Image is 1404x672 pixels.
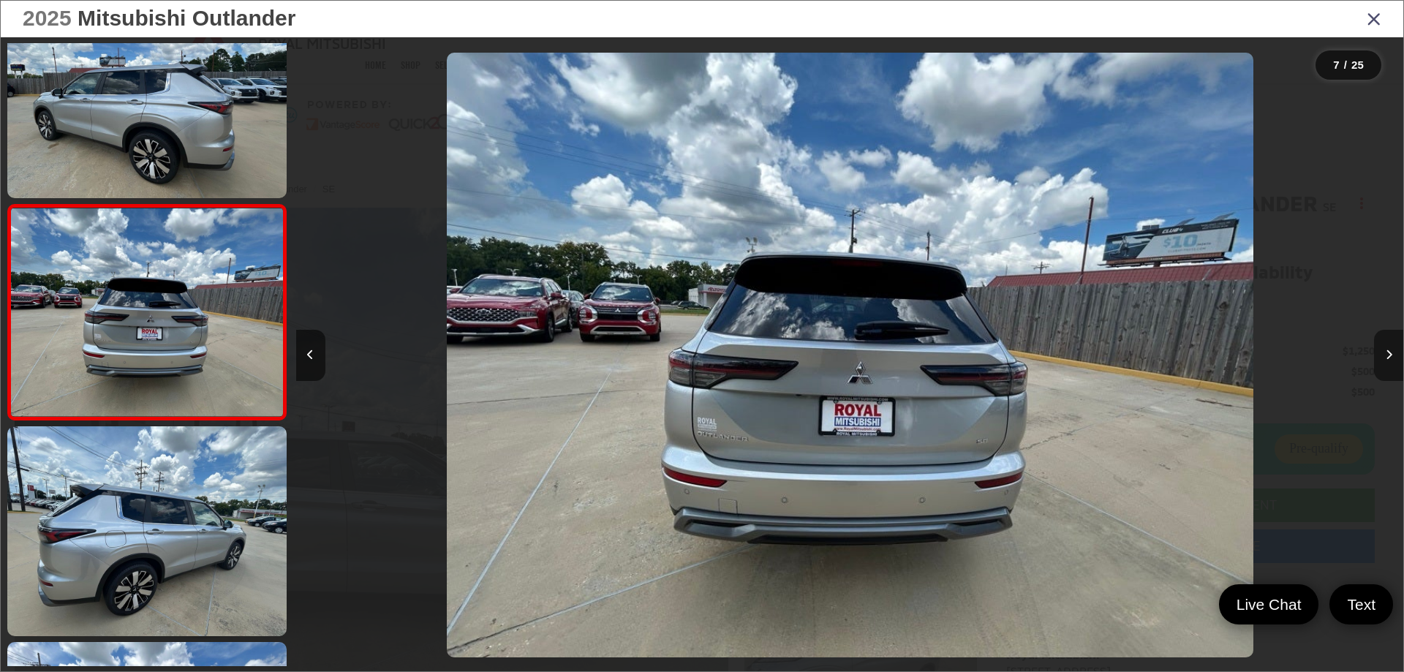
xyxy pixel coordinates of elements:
img: 2025 Mitsubishi Outlander SE [8,208,285,416]
img: 2025 Mitsubishi Outlander SE [447,53,1253,657]
span: Live Chat [1229,594,1309,614]
span: 2025 [23,6,72,30]
img: 2025 Mitsubishi Outlander SE [4,424,289,638]
a: Live Chat [1219,584,1319,624]
span: 25 [1351,58,1364,71]
span: 7 [1333,58,1339,71]
i: Close gallery [1367,9,1381,28]
button: Previous image [296,330,325,381]
span: Mitsubishi Outlander [78,6,295,30]
div: 2025 Mitsubishi Outlander SE 6 [296,53,1403,657]
a: Text [1329,584,1393,624]
span: Text [1340,594,1383,614]
span: / [1343,60,1348,70]
button: Next image [1374,330,1403,381]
